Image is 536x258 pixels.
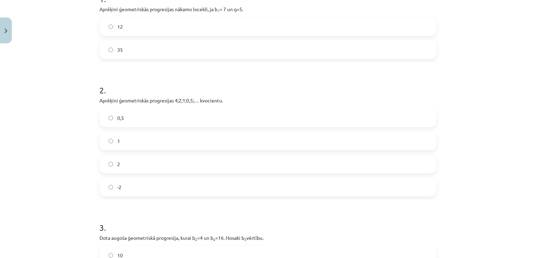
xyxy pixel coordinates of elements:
h1: 2 . [99,73,437,95]
input: 12 [109,24,113,29]
sub: 1 [217,8,219,13]
span: 0,5 [117,114,124,122]
h1: 3 . [99,210,437,232]
input: 10 [109,253,113,258]
p: Aprēķini ģeometriskās progresijas 4;2;1;0,5;… kvocientu. [99,97,437,104]
input: 0,5 [109,116,113,120]
span: 35 [117,46,123,53]
img: icon-close-lesson-0947bae3869378f0d4975bcd49f059093ad1ed9edebbc8119c70593378902aed.svg [5,29,7,33]
p: Aprēķini ģeometriskās progresijas nākamo locekli, ja b = 7 un q=5. [99,6,437,13]
p: Dota augoša ģeometriskā progresija, kurai b =4 un b =16. Nosaki b vērtību. [99,234,437,242]
span: 2 [117,160,120,168]
input: 1 [109,139,113,143]
input: -2 [109,185,113,189]
span: 12 [117,23,123,30]
sub: 4 [213,237,215,242]
input: 35 [109,48,113,52]
sub: 3 [244,237,246,242]
span: 1 [117,137,120,145]
input: 2 [109,162,113,166]
span: -2 [117,184,121,191]
sub: 2 [195,237,197,242]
